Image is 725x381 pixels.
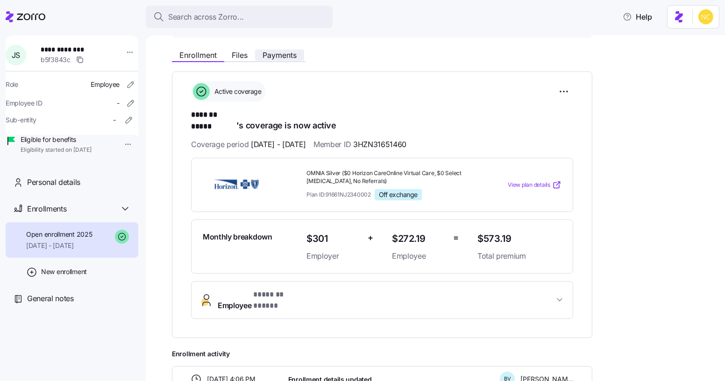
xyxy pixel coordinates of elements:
span: Enrollment [179,51,217,59]
button: Search across Zorro... [146,6,333,28]
span: Payments [263,51,297,59]
span: Eligibility started on [DATE] [21,146,92,154]
img: e03b911e832a6112bf72643c5874f8d8 [698,9,713,24]
span: [DATE] - [DATE] [251,139,306,150]
span: - [117,99,120,108]
span: J S [12,51,20,59]
span: Files [232,51,248,59]
span: Employee [91,80,120,89]
span: View plan details [508,181,550,190]
a: View plan details [508,180,562,190]
span: New enrollment [41,267,87,276]
span: Enrollment activity [172,349,592,359]
span: Employee ID [6,99,43,108]
span: Employee [218,289,302,311]
span: Role [6,80,18,89]
span: Eligible for benefits [21,135,92,144]
span: [DATE] - [DATE] [26,241,92,250]
span: Personal details [27,176,80,188]
img: Horizon BlueCross BlueShield of New Jersey [203,174,270,196]
span: Search across Zorro... [168,11,244,23]
h1: 's coverage is now active [191,109,573,131]
span: Total premium [477,250,562,262]
span: Off exchange [379,190,418,199]
span: Coverage period [191,139,306,150]
span: Monthly breakdown [203,231,272,243]
span: $301 [306,231,360,247]
span: 3HZN31651460 [353,139,406,150]
span: = [453,231,459,245]
span: Help [623,11,652,22]
span: Employer [306,250,360,262]
span: Employee [392,250,446,262]
span: + [368,231,373,245]
span: Plan ID: 91661NJ2340002 [306,190,371,198]
span: Member ID [313,139,406,150]
span: Enrollments [27,203,66,215]
span: OMNIA Silver ($0 Horizon CareOnline Virtual Care, $0 Select [MEDICAL_DATA], No Referrals) [306,169,470,185]
span: Sub-entity [6,115,36,125]
span: $573.19 [477,231,562,247]
span: Active coverage [212,87,262,96]
span: $272.19 [392,231,446,247]
span: b5f3843c [41,55,71,64]
span: Open enrollment 2025 [26,230,92,239]
span: - [113,115,116,125]
button: Help [615,7,660,26]
span: General notes [27,293,74,304]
